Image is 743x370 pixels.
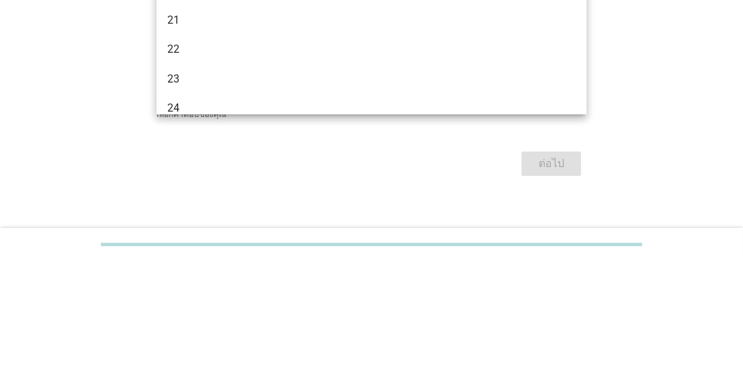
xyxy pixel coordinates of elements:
div: 22 [167,150,542,166]
div: 20 [167,91,542,108]
div: 21 [167,121,542,137]
div: 24 [167,209,542,225]
div: 19 [167,62,542,78]
div: 23 [167,180,542,196]
div: 18 [167,32,542,49]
